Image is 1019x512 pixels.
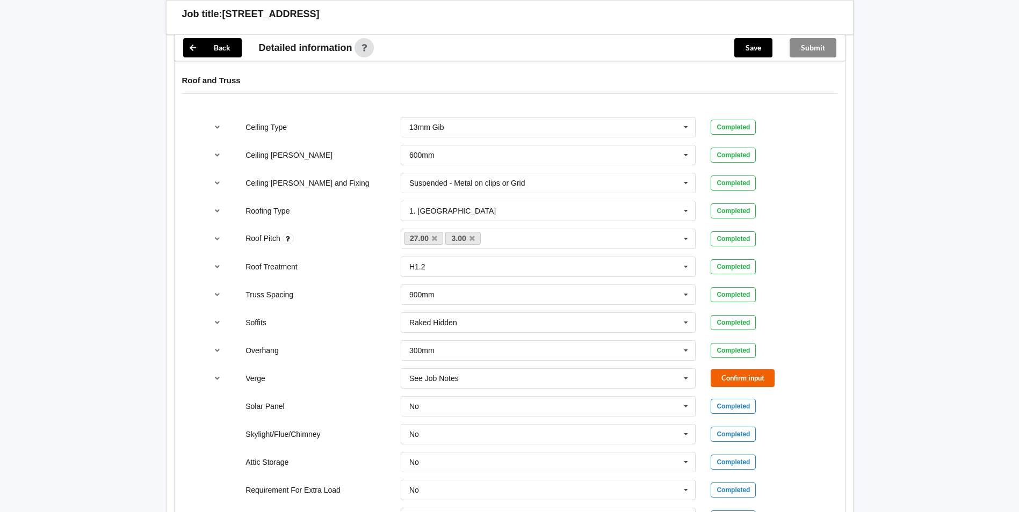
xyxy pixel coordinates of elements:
[245,346,278,355] label: Overhang
[409,347,435,354] div: 300mm
[711,482,756,498] div: Completed
[207,229,228,248] button: reference-toggle
[207,201,228,221] button: reference-toggle
[409,319,457,326] div: Raked Hidden
[409,123,444,131] div: 13mm Gib
[182,8,222,20] h3: Job title:
[245,374,265,383] label: Verge
[711,399,756,414] div: Completed
[445,232,481,245] a: 3.00
[711,148,756,163] div: Completed
[734,38,772,57] button: Save
[409,207,496,215] div: 1. [GEOGRAPHIC_DATA]
[245,151,333,159] label: Ceiling [PERSON_NAME]
[711,120,756,135] div: Completed
[222,8,320,20] h3: [STREET_ADDRESS]
[207,118,228,137] button: reference-toggle
[711,369,775,387] button: Confirm input
[409,486,419,494] div: No
[207,173,228,193] button: reference-toggle
[711,175,756,191] div: Completed
[409,403,419,410] div: No
[207,285,228,304] button: reference-toggle
[207,313,228,332] button: reference-toggle
[409,458,419,466] div: No
[245,486,341,494] label: Requirement For Extra Load
[207,341,228,360] button: reference-toggle
[245,179,369,187] label: Ceiling [PERSON_NAME] and Fixing
[245,290,293,299] label: Truss Spacing
[711,287,756,302] div: Completed
[404,232,444,245] a: 27.00
[409,151,435,159] div: 600mm
[409,263,425,270] div: H1.2
[259,43,352,53] span: Detailed information
[207,257,228,276] button: reference-toggle
[711,427,756,442] div: Completed
[245,234,282,243] label: Roof Pitch
[245,318,266,327] label: Soffits
[711,231,756,246] div: Completed
[711,455,756,470] div: Completed
[409,179,525,187] div: Suspended - Metal on clips or Grid
[245,430,320,438] label: Skylight/Flue/Chimney
[409,375,459,382] div: See Job Notes
[711,343,756,358] div: Completed
[409,430,419,438] div: No
[245,458,288,466] label: Attic Storage
[207,145,228,165] button: reference-toggle
[183,38,242,57] button: Back
[245,402,284,411] label: Solar Panel
[711,315,756,330] div: Completed
[182,75,837,85] h4: Roof and Truss
[245,262,298,271] label: Roof Treatment
[409,291,435,298] div: 900mm
[245,207,290,215] label: Roofing Type
[711,203,756,218] div: Completed
[245,123,287,131] label: Ceiling Type
[207,369,228,388] button: reference-toggle
[711,259,756,274] div: Completed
